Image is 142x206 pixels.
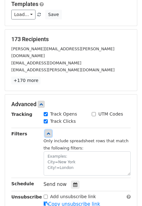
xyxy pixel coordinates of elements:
label: Track Opens [50,111,77,117]
strong: Unsubscribe [11,194,42,199]
small: Only include spreadsheet rows that match the following filters: [44,138,129,150]
label: Track Clicks [50,118,76,125]
button: Save [45,10,62,19]
small: [PERSON_NAME][EMAIL_ADDRESS][PERSON_NAME][DOMAIN_NAME] [11,46,114,58]
span: Send now [44,182,67,187]
h5: Advanced [11,101,131,108]
label: Add unsubscribe link [50,193,96,200]
a: Templates [11,1,38,7]
strong: Tracking [11,112,32,117]
h5: 173 Recipients [11,36,131,43]
label: UTM Codes [98,111,123,117]
small: [EMAIL_ADDRESS][PERSON_NAME][DOMAIN_NAME] [11,68,115,72]
a: +170 more [11,77,41,84]
strong: Filters [11,131,27,136]
small: [EMAIL_ADDRESS][DOMAIN_NAME] [11,61,81,65]
strong: Schedule [11,181,34,186]
a: Load... [11,10,35,19]
iframe: Chat Widget [111,176,142,206]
